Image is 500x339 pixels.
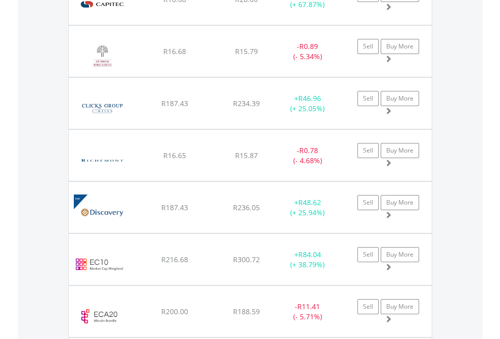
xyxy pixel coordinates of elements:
[74,195,131,230] img: EQU.ZA.DSBP.png
[276,198,339,218] div: + (+ 25.94%)
[163,46,186,56] span: R16.68
[299,146,318,155] span: R0.78
[276,302,339,322] div: - (- 5.71%)
[357,195,379,210] a: Sell
[381,299,419,314] a: Buy More
[298,93,321,103] span: R46.96
[276,41,339,62] div: - (- 5.34%)
[298,198,321,207] span: R48.62
[161,203,188,212] span: R187.43
[357,143,379,158] a: Sell
[233,99,260,108] span: R234.39
[276,93,339,114] div: + (+ 25.05%)
[381,143,419,158] a: Buy More
[163,151,186,160] span: R16.65
[357,299,379,314] a: Sell
[357,247,379,262] a: Sell
[276,250,339,270] div: + (+ 38.79%)
[74,38,131,74] img: EQU.ZA.CLH.png
[235,151,258,160] span: R15.87
[276,146,339,166] div: - (- 4.68%)
[233,203,260,212] span: R236.05
[235,46,258,56] span: R15.79
[161,307,188,316] span: R200.00
[74,142,131,178] img: EQU.ZA.CFR.png
[233,307,260,316] span: R188.59
[381,247,419,262] a: Buy More
[357,39,379,54] a: Sell
[233,255,260,264] span: R300.72
[298,250,321,259] span: R84.04
[297,302,320,311] span: R11.41
[299,41,318,51] span: R0.89
[74,247,125,282] img: EC10.EC.EC10.png
[161,255,188,264] span: R216.68
[161,99,188,108] span: R187.43
[357,91,379,106] a: Sell
[381,195,419,210] a: Buy More
[381,39,419,54] a: Buy More
[381,91,419,106] a: Buy More
[74,299,125,334] img: ECA20.EC.ECA20.png
[74,90,131,126] img: EQU.ZA.CLS.png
